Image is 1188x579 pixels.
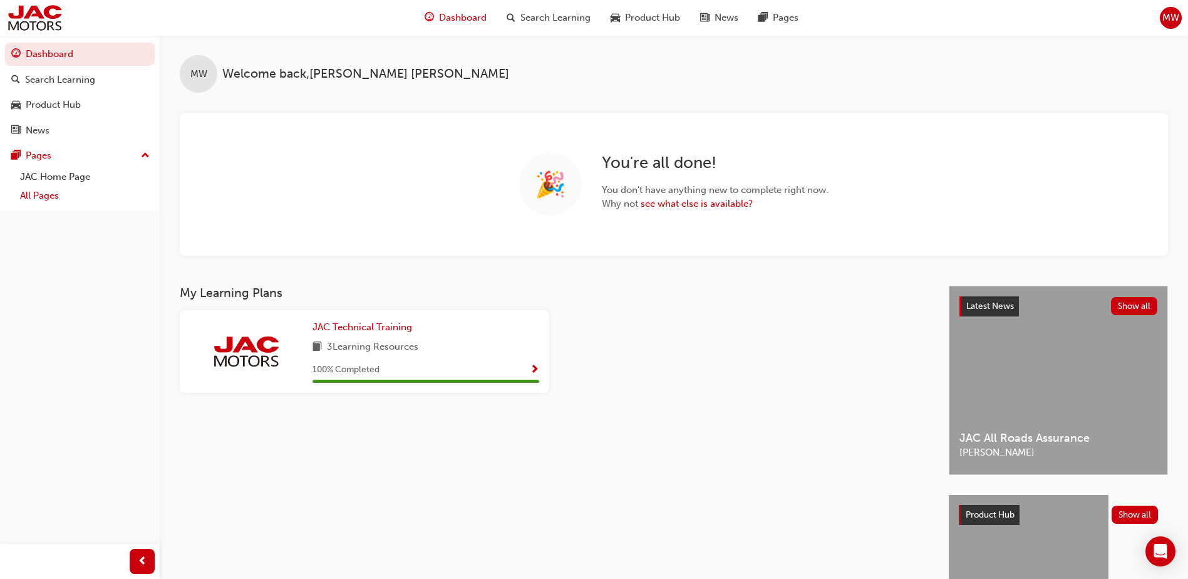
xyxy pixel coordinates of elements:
h2: You're all done! [602,153,829,173]
span: book-icon [312,340,322,355]
img: jac-portal [6,4,63,32]
span: news-icon [700,10,710,26]
span: search-icon [507,10,515,26]
a: News [5,119,155,142]
span: guage-icon [425,10,434,26]
button: Show all [1112,506,1159,524]
span: Pages [773,11,798,25]
button: Show Progress [530,362,539,378]
button: Show all [1111,297,1158,315]
a: JAC Technical Training [312,320,417,335]
a: Latest NewsShow all [959,296,1157,316]
a: Product HubShow all [959,505,1158,525]
a: news-iconNews [690,5,748,31]
span: pages-icon [758,10,768,26]
div: News [26,123,49,138]
span: Search Learning [520,11,591,25]
span: guage-icon [11,49,21,60]
a: guage-iconDashboard [415,5,497,31]
span: News [715,11,738,25]
div: Open Intercom Messenger [1145,536,1175,566]
button: Pages [5,144,155,167]
span: 🎉 [535,177,566,192]
span: Why not [602,197,829,211]
span: pages-icon [11,150,21,162]
a: Search Learning [5,68,155,91]
span: Latest News [966,301,1014,311]
a: All Pages [15,186,155,206]
h3: My Learning Plans [180,286,929,300]
span: Dashboard [439,11,487,25]
span: Product Hub [625,11,680,25]
div: Pages [26,149,51,163]
a: Product Hub [5,93,155,117]
span: search-icon [11,75,20,86]
a: see what else is available? [641,198,753,209]
span: Product Hub [966,509,1015,520]
span: JAC Technical Training [312,321,412,333]
span: You don't have anything new to complete right now. [602,183,829,197]
span: car-icon [611,10,620,26]
span: 3 Learning Resources [327,340,418,355]
img: jac-portal [212,335,281,368]
a: Latest NewsShow allJAC All Roads Assurance[PERSON_NAME] [949,286,1168,475]
span: 100 % Completed [312,363,380,377]
a: pages-iconPages [748,5,808,31]
button: MW [1160,7,1182,29]
a: Dashboard [5,43,155,66]
span: news-icon [11,125,21,137]
span: Welcome back , [PERSON_NAME] [PERSON_NAME] [222,67,509,81]
span: JAC All Roads Assurance [959,431,1157,446]
span: Show Progress [530,365,539,376]
span: up-icon [141,148,150,164]
span: [PERSON_NAME] [959,446,1157,460]
button: DashboardSearch LearningProduct HubNews [5,40,155,144]
span: prev-icon [138,554,147,570]
span: MW [190,67,207,81]
div: Product Hub [26,98,81,112]
a: car-iconProduct Hub [601,5,690,31]
div: Search Learning [25,73,95,87]
span: car-icon [11,100,21,111]
span: MW [1162,11,1179,25]
a: JAC Home Page [15,167,155,187]
a: search-iconSearch Learning [497,5,601,31]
